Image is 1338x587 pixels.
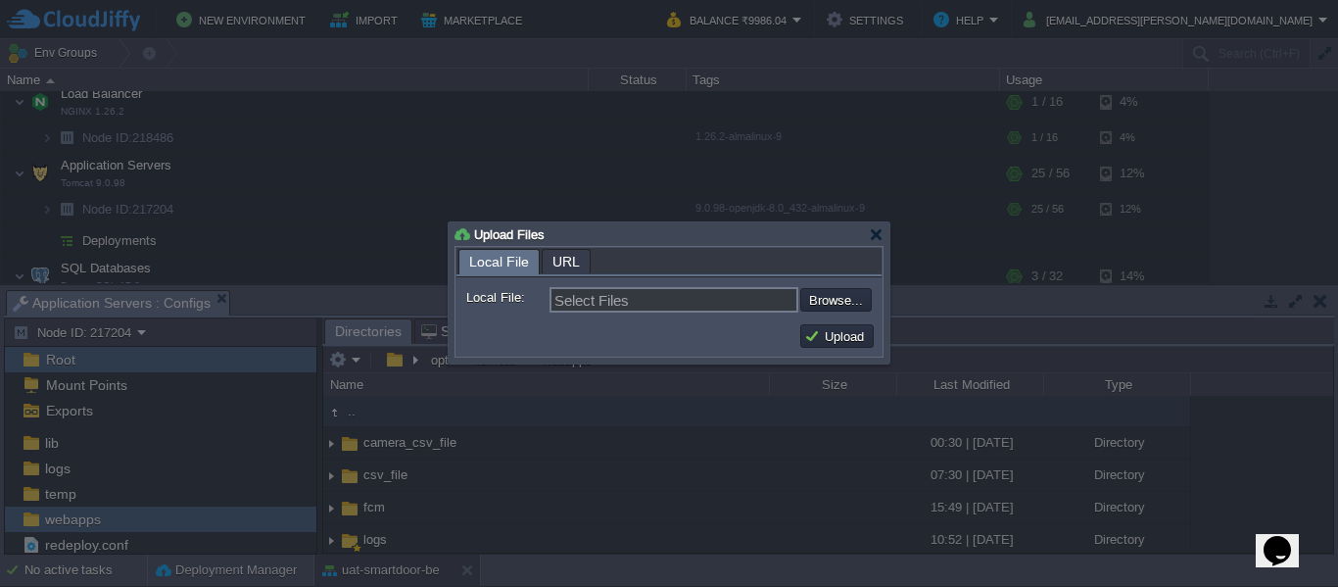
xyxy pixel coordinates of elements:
[466,287,548,308] label: Local File:
[804,327,870,345] button: Upload
[469,250,529,274] span: Local File
[474,227,545,242] span: Upload Files
[552,250,580,273] span: URL
[1256,509,1318,567] iframe: chat widget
